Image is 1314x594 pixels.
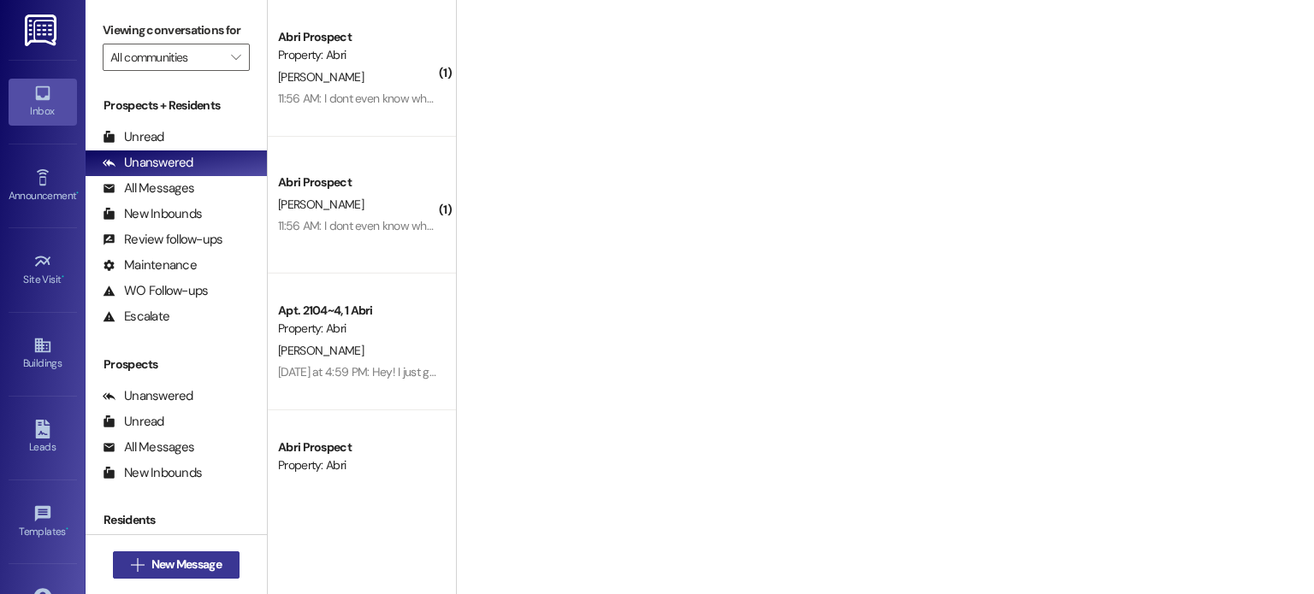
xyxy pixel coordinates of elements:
div: New Inbounds [103,464,202,482]
div: Prospects + Residents [86,97,267,115]
div: 11:56 AM: I dont even know where to find that. I just don't appreciate getting the green light mo... [278,218,1021,233]
span: [PERSON_NAME] [278,343,364,358]
div: Residents [86,511,267,529]
a: Buildings [9,331,77,377]
div: Prospects [86,356,267,373]
div: Property: Abri [278,456,436,474]
span: [PERSON_NAME] [278,69,364,85]
div: Unread [103,128,164,146]
div: Unanswered [103,387,193,405]
i:  [131,558,144,572]
a: Inbox [9,79,77,125]
div: 11:56 AM: I dont even know where to find that. I just don't appreciate getting the green light mo... [278,91,1021,106]
div: Abri Prospect [278,28,436,46]
div: Unanswered [103,154,193,172]
img: ResiDesk Logo [25,15,60,46]
span: • [62,271,64,283]
div: Review follow-ups [103,231,222,249]
div: Apt. 2104~4, 1 Abri [278,302,436,320]
div: All Messages [103,438,194,456]
a: Templates • [9,499,77,545]
div: Property: Abri [278,46,436,64]
input: All communities [110,44,222,71]
div: New Inbounds [103,205,202,223]
div: Abri Prospect [278,438,436,456]
i:  [231,50,240,64]
div: [DATE] at 4:59 PM: Hey! I just got an email saying I do not have a parking permit for fall 25 and... [278,364,1296,379]
button: New Message [113,551,240,579]
label: Viewing conversations for [103,17,250,44]
div: Abri Prospect [278,173,436,191]
div: WO Follow-ups [103,282,208,300]
span: [PERSON_NAME] [278,197,364,212]
a: Leads [9,415,77,461]
span: New Message [151,556,222,573]
div: All Messages [103,179,194,197]
div: Maintenance [103,256,197,274]
div: Property: Abri [278,320,436,338]
div: Unread [103,413,164,431]
a: Site Visit • [9,247,77,293]
div: Escalate [103,308,169,326]
span: • [76,187,79,199]
span: • [66,523,68,535]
